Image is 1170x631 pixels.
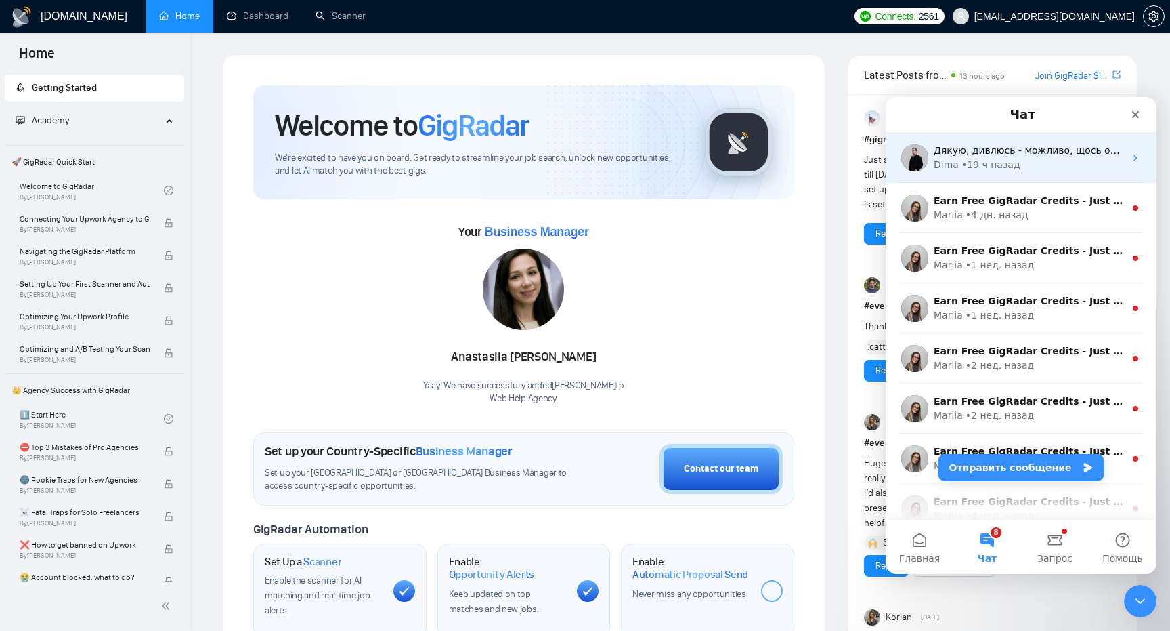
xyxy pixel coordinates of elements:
img: Profile image for Mariia [16,98,43,125]
span: Enable the scanner for AI matching and real-time job alerts. [265,575,370,616]
div: • 1 нед. назад [80,211,148,226]
a: Reply [875,558,897,573]
h1: # events [864,436,1121,451]
div: • 2 нед. назад [80,312,148,326]
a: searchScanner [316,10,366,22]
img: Toby Fox-Mason [864,277,880,293]
span: GigRadar [418,107,529,144]
span: Keep updated on top matches and new jobs. [449,588,539,615]
a: Reply [875,363,897,378]
span: ⛔ Top 3 Mistakes of Pro Agencies [20,441,150,454]
span: lock [164,348,173,358]
div: Mariia [48,362,77,376]
span: By [PERSON_NAME] [20,552,150,560]
img: Profile image for Mariia [16,298,43,325]
span: Korlan [886,610,912,625]
span: Connecting Your Upwork Agency to GigRadar [20,212,150,226]
img: gigradar-logo.png [705,108,773,176]
button: Reply [864,555,909,577]
span: lock [164,447,173,456]
img: logo [11,6,32,28]
button: Reply [864,223,909,245]
span: By [PERSON_NAME] [20,519,150,527]
p: Web Help Agency . [423,392,624,405]
h1: # gigradar-hub [864,132,1121,147]
div: Mariia [48,412,77,426]
div: Huge thanks to @ for such a great session - we really enjoyed it! I’d also like to kindly ask you... [864,456,1069,531]
img: Profile image for Mariia [16,198,43,225]
button: Reply [864,360,909,382]
div: Mariia [48,262,77,276]
span: Connects: [875,9,915,24]
div: • 4 дн. назад [80,111,143,125]
a: 1️⃣ Start HereBy[PERSON_NAME] [20,404,164,434]
span: Home [8,43,66,72]
h1: Enable [449,555,567,582]
span: By [PERSON_NAME] [20,487,150,495]
span: Academy [32,115,69,126]
span: Помощь [217,457,257,466]
span: Set up your [GEOGRAPHIC_DATA] or [GEOGRAPHIC_DATA] Business Manager to access country-specific op... [265,467,576,493]
span: Navigating the GigRadar Platform [20,245,150,258]
img: Korlan [864,414,880,430]
img: Profile image for Mariia [16,348,43,375]
h1: Set Up a [265,555,341,569]
button: Чат [68,423,135,477]
img: Profile image for Mariia [16,399,43,426]
div: Yaay! We have successfully added [PERSON_NAME] to [423,380,624,405]
span: lock [164,544,173,554]
span: lock [164,283,173,293]
span: By [PERSON_NAME] [20,323,150,331]
button: Отправить сообщение [53,357,219,384]
span: export [1112,69,1121,80]
h1: # events [864,299,1121,314]
span: Academy [16,115,69,126]
span: :catt: [867,340,888,354]
div: Anastasiia [PERSON_NAME] [423,346,624,369]
span: By [PERSON_NAME] [20,226,150,234]
span: 2561 [919,9,939,24]
span: rocket [16,83,25,92]
span: setting [1144,11,1164,22]
span: ☠️ Fatal Traps for Solo Freelancers [20,506,150,519]
img: Korlan [864,609,880,626]
div: Mariia [48,312,77,326]
button: setting [1143,5,1165,27]
span: We're excited to have you on board. Get ready to streamline your job search, unlock new opportuni... [275,152,683,178]
span: Optimizing Your Upwork Profile [20,310,150,323]
span: 5 [883,536,888,550]
span: Business Manager [416,444,513,459]
span: 13 hours ago [959,71,1005,81]
span: lock [164,218,173,228]
img: 🙌 [868,538,877,548]
span: lock [164,251,173,260]
span: By [PERSON_NAME] [20,291,150,299]
div: Thanks for having me [864,319,1069,334]
iframe: Intercom live chat [886,97,1156,574]
span: By [PERSON_NAME] [20,258,150,266]
iframe: Intercom live chat [1124,585,1156,617]
span: By [PERSON_NAME] [20,454,150,462]
span: 👑 Agency Success with GigRadar [6,377,183,404]
span: Never miss any opportunities. [632,588,747,600]
span: lock [164,577,173,586]
a: Join GigRadar Slack Community [1035,68,1110,83]
span: user [956,12,966,21]
span: Optimizing and A/B Testing Your Scanner for Better Results [20,342,150,356]
a: Welcome to GigRadarBy[PERSON_NAME] [20,176,164,205]
a: setting [1143,11,1165,22]
h1: Set up your Country-Specific [265,444,513,459]
img: Profile image for Mariia [16,248,43,275]
button: Помощь [203,423,271,477]
span: Your [458,224,589,239]
span: Getting Started [32,82,97,94]
h1: Enable [632,555,750,582]
a: Reply [875,226,897,241]
span: [DATE] [921,611,939,624]
img: upwork-logo.png [860,11,871,22]
img: Anisuzzaman Khan [864,110,880,127]
button: Contact our team [659,444,783,494]
a: export [1112,68,1121,81]
span: Business Manager [484,225,588,239]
